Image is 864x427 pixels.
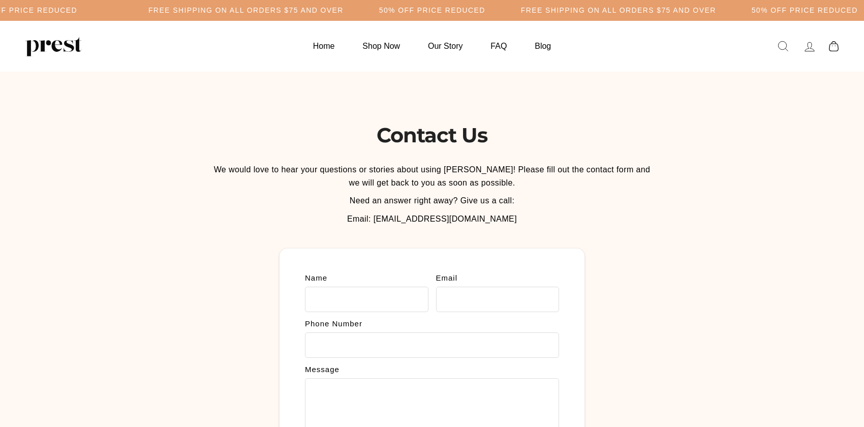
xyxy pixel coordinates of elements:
[148,6,344,15] h5: Free Shipping on all orders $75 and over
[436,274,560,282] label: Email
[478,36,519,56] a: FAQ
[521,6,716,15] h5: Free Shipping on all orders $75 and over
[350,196,515,205] span: Need an answer right away? Give us a call:
[752,6,858,15] h5: 50% OFF PRICE REDUCED
[347,215,517,223] span: Email: [EMAIL_ADDRESS][DOMAIN_NAME]
[305,365,559,373] label: Message
[415,36,475,56] a: Our Story
[300,36,348,56] a: Home
[209,123,655,148] h2: Contact Us
[305,320,559,327] label: Phone number
[300,36,564,56] ul: Primary
[25,36,81,56] img: PREST ORGANICS
[379,6,485,15] h5: 50% OFF PRICE REDUCED
[350,36,413,56] a: Shop Now
[305,274,428,282] label: Name
[522,36,564,56] a: Blog
[214,165,651,187] span: We would love to hear your questions or stories about using [PERSON_NAME]! Please fill out the co...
